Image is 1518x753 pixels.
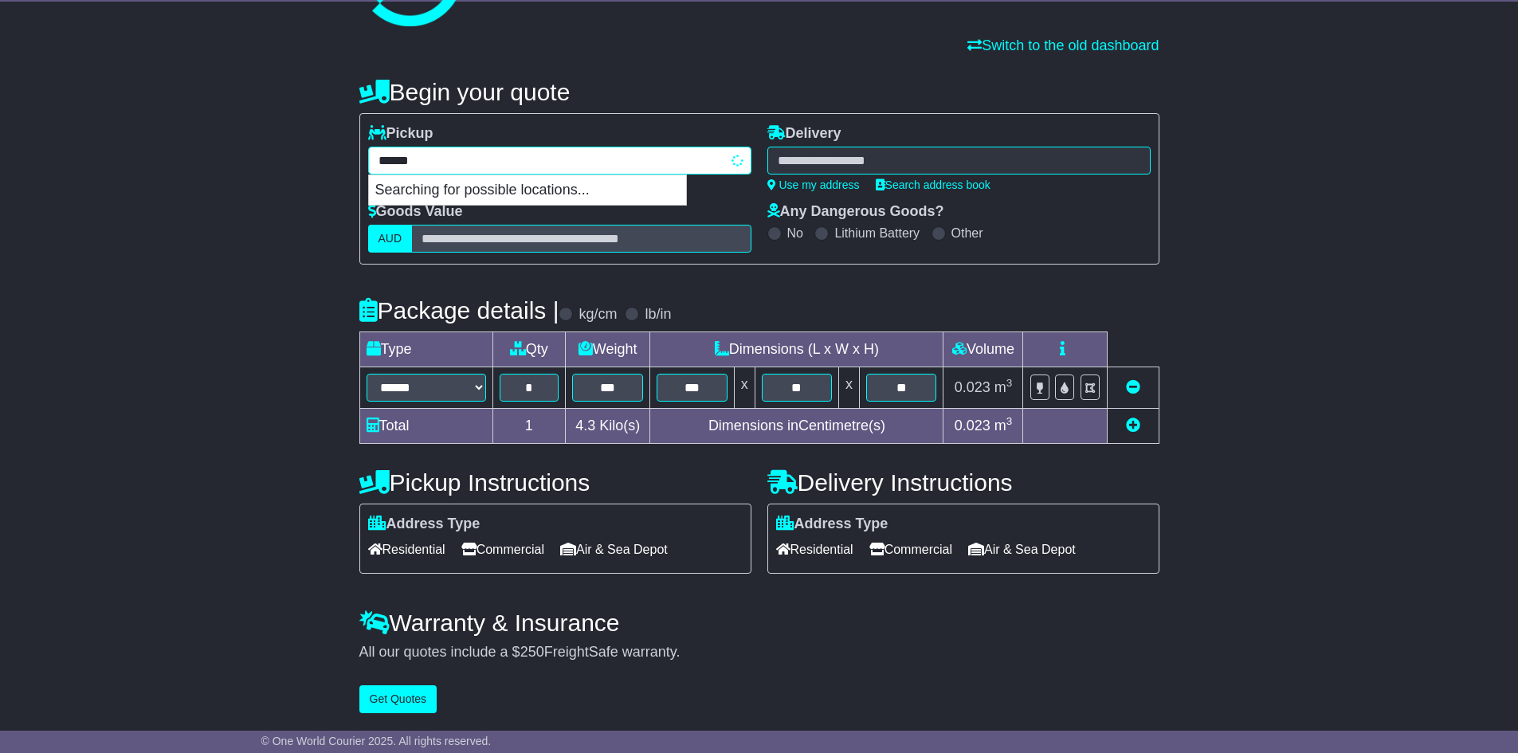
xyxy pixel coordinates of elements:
[734,367,755,409] td: x
[951,226,983,241] label: Other
[876,178,990,191] a: Search address book
[359,79,1159,105] h4: Begin your quote
[645,306,671,324] label: lb/in
[1126,418,1140,433] a: Add new item
[492,409,566,444] td: 1
[369,175,686,206] p: Searching for possible locations...
[261,735,492,747] span: © One World Courier 2025. All rights reserved.
[955,418,990,433] span: 0.023
[359,644,1159,661] div: All our quotes include a $ FreightSafe warranty.
[560,537,668,562] span: Air & Sea Depot
[368,203,463,221] label: Goods Value
[566,409,650,444] td: Kilo(s)
[967,37,1159,53] a: Switch to the old dashboard
[368,516,481,533] label: Address Type
[767,125,841,143] label: Delivery
[359,409,492,444] td: Total
[579,306,617,324] label: kg/cm
[368,225,413,253] label: AUD
[492,332,566,367] td: Qty
[994,418,1013,433] span: m
[359,469,751,496] h4: Pickup Instructions
[776,516,888,533] label: Address Type
[767,178,860,191] a: Use my address
[1126,379,1140,395] a: Remove this item
[650,409,943,444] td: Dimensions in Centimetre(s)
[767,469,1159,496] h4: Delivery Instructions
[575,418,595,433] span: 4.3
[650,332,943,367] td: Dimensions (L x W x H)
[955,379,990,395] span: 0.023
[359,610,1159,636] h4: Warranty & Insurance
[461,537,544,562] span: Commercial
[994,379,1013,395] span: m
[776,537,853,562] span: Residential
[834,226,920,241] label: Lithium Battery
[1006,377,1013,389] sup: 3
[368,147,751,175] typeahead: Please provide city
[359,297,559,324] h4: Package details |
[520,644,544,660] span: 250
[359,685,437,713] button: Get Quotes
[1006,415,1013,427] sup: 3
[566,332,650,367] td: Weight
[368,537,445,562] span: Residential
[869,537,952,562] span: Commercial
[359,332,492,367] td: Type
[968,537,1076,562] span: Air & Sea Depot
[839,367,860,409] td: x
[943,332,1023,367] td: Volume
[767,203,944,221] label: Any Dangerous Goods?
[368,125,433,143] label: Pickup
[787,226,803,241] label: No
